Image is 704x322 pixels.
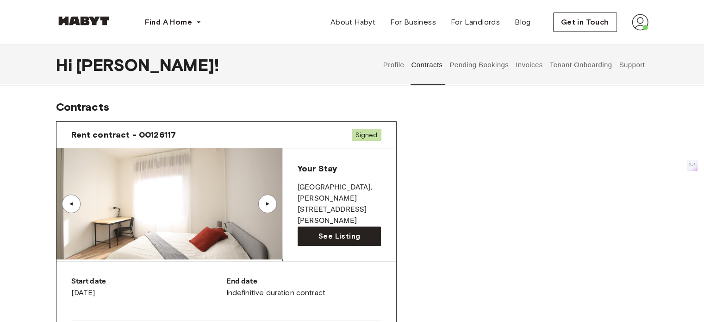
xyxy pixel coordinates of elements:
span: Blog [515,17,531,28]
span: Contracts [56,100,109,114]
span: Signed [352,129,381,141]
a: About Habyt [323,13,383,32]
span: See Listing [318,231,360,242]
span: For Business [390,17,436,28]
span: Rent contract - 00126117 [71,129,176,140]
button: Profile [382,44,405,85]
button: Tenant Onboarding [548,44,613,85]
button: Invoices [515,44,544,85]
div: ▲ [67,201,76,207]
a: Blog [507,13,538,32]
img: Habyt [56,16,112,25]
button: Support [618,44,646,85]
div: Indefinitive duration contract [226,276,381,298]
p: End date [226,276,381,287]
div: [DATE] [71,276,226,298]
span: Hi [56,55,76,75]
span: [PERSON_NAME] ! [76,55,219,75]
span: Get in Touch [561,17,609,28]
span: Your Stay [298,164,337,174]
p: [GEOGRAPHIC_DATA] , [PERSON_NAME] [298,182,381,204]
a: For Business [383,13,443,32]
button: Get in Touch [553,13,617,32]
button: Find A Home [137,13,209,32]
img: avatar [632,14,648,31]
span: Find A Home [145,17,192,28]
a: See Listing [298,227,381,246]
a: For Landlords [443,13,507,32]
button: Pending Bookings [449,44,510,85]
span: For Landlords [451,17,500,28]
div: user profile tabs [380,44,648,85]
div: ▲ [263,201,272,207]
img: Image of the room [56,148,282,259]
span: About Habyt [330,17,375,28]
p: Start date [71,276,226,287]
button: Contracts [410,44,444,85]
p: [STREET_ADDRESS][PERSON_NAME] [298,204,381,227]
